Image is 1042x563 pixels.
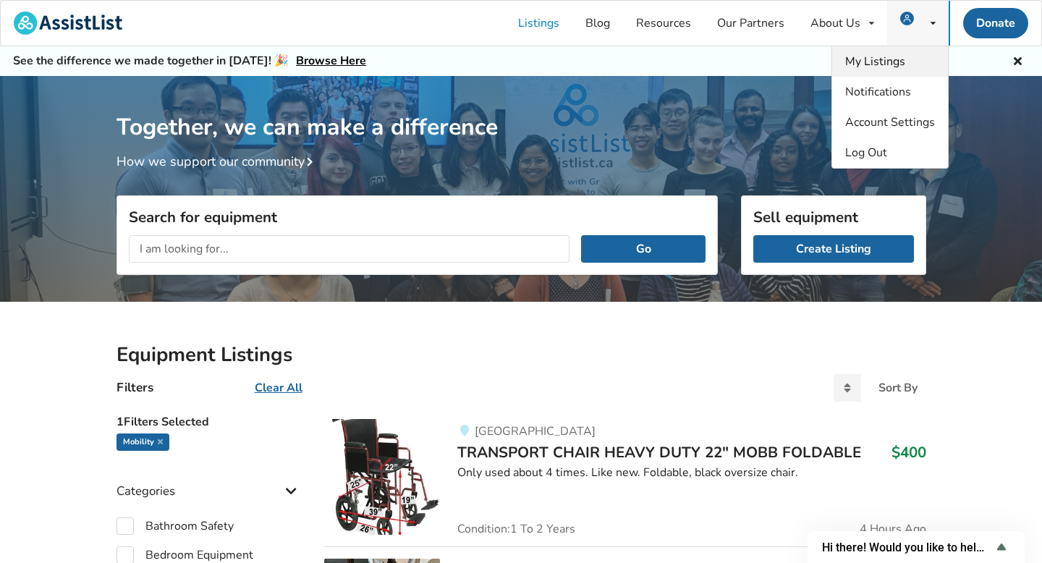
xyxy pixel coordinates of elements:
label: Bathroom Safety [117,517,234,535]
a: How we support our community [117,153,319,170]
h3: Sell equipment [753,208,914,227]
span: Condition: 1 To 2 Years [457,523,575,535]
h1: Together, we can make a difference [117,76,926,142]
u: Clear All [255,380,302,396]
span: TRANSPORT CHAIR HEAVY DUTY 22″ MOBB FOLDABLE [457,442,861,462]
div: About Us [810,17,860,29]
div: Sort By [878,382,918,394]
h3: Search for equipment [129,208,706,227]
a: Resources [623,1,704,46]
a: Our Partners [704,1,797,46]
img: assistlist-logo [14,12,122,35]
a: Browse Here [296,53,366,69]
a: Donate [963,8,1028,38]
div: Mobility [117,433,169,451]
span: Hi there! Would you like to help us improve AssistList? [822,541,993,554]
img: user icon [900,12,914,25]
h4: Filters [117,379,153,396]
span: 4 Hours Ago [860,523,926,535]
h2: Equipment Listings [117,342,926,368]
span: Log Out [845,145,887,161]
h5: See the difference we made together in [DATE]! 🎉 [13,54,366,69]
a: Blog [572,1,623,46]
img: mobility-transport chair heavy duty 22″ mobb foldable [324,419,440,535]
span: [GEOGRAPHIC_DATA] [475,423,596,439]
a: Create Listing [753,235,914,263]
span: Notifications [845,84,911,100]
h5: 1 Filters Selected [117,407,302,433]
div: Categories [117,454,302,506]
button: Show survey - Hi there! Would you like to help us improve AssistList? [822,538,1010,556]
span: My Listings [845,54,905,69]
a: mobility-transport chair heavy duty 22″ mobb foldable[GEOGRAPHIC_DATA]TRANSPORT CHAIR HEAVY DUTY ... [324,419,925,546]
a: Listings [505,1,572,46]
h3: $400 [891,443,926,462]
span: Account Settings [845,114,935,130]
input: I am looking for... [129,235,570,263]
div: Only used about 4 times. Like new. Foldable, black oversize chair. [457,465,925,481]
button: Go [581,235,705,263]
